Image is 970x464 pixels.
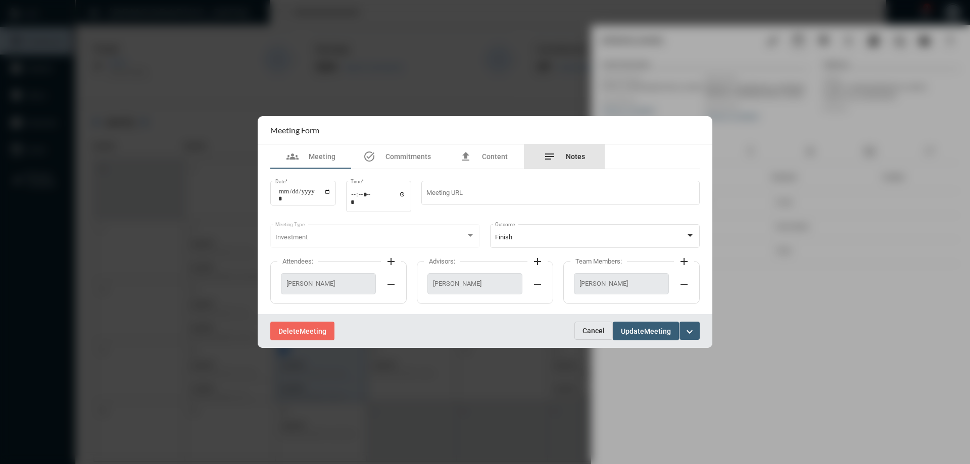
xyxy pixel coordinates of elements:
[286,150,299,163] mat-icon: groups
[270,322,334,340] button: DeleteMeeting
[385,278,397,290] mat-icon: remove
[684,326,696,338] mat-icon: expand_more
[460,150,472,163] mat-icon: file_upload
[678,278,690,290] mat-icon: remove
[363,150,375,163] mat-icon: task_alt
[579,280,663,287] span: [PERSON_NAME]
[544,150,556,163] mat-icon: notes
[278,327,300,335] span: Delete
[277,257,318,265] label: Attendees:
[583,327,605,335] span: Cancel
[286,280,370,287] span: [PERSON_NAME]
[678,255,690,268] mat-icon: add
[531,255,544,268] mat-icon: add
[621,327,644,335] span: Update
[385,152,431,161] span: Commitments
[385,255,397,268] mat-icon: add
[424,257,460,265] label: Advisors:
[566,152,585,161] span: Notes
[300,327,326,335] span: Meeting
[270,125,319,135] h2: Meeting Form
[309,152,335,161] span: Meeting
[433,280,517,287] span: [PERSON_NAME]
[570,257,627,265] label: Team Members:
[495,233,512,241] span: Finish
[574,322,613,340] button: Cancel
[531,278,544,290] mat-icon: remove
[482,152,508,161] span: Content
[644,327,671,335] span: Meeting
[275,233,308,241] span: Investment
[613,322,679,340] button: UpdateMeeting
